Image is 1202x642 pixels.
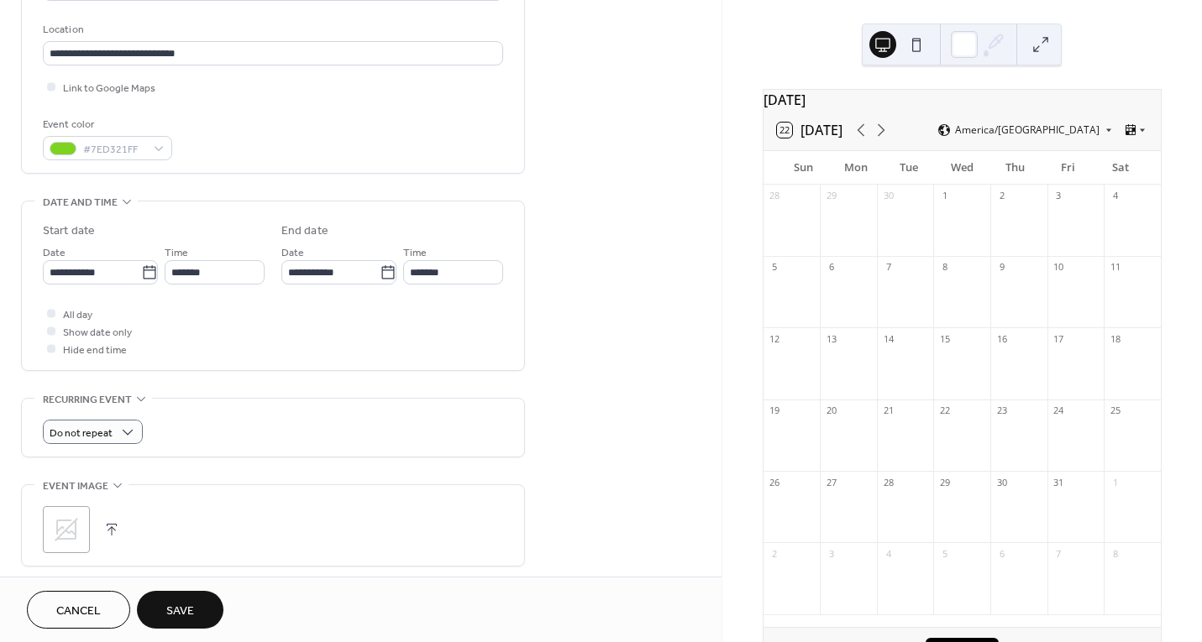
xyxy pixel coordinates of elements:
[27,591,130,629] button: Cancel
[43,222,95,240] div: Start date
[769,190,781,202] div: 28
[1109,547,1121,560] div: 8
[43,244,66,262] span: Date
[825,476,837,488] div: 27
[403,244,427,262] span: Time
[771,118,848,142] button: 22[DATE]
[882,332,895,345] div: 14
[938,476,951,488] div: 29
[281,222,328,240] div: End date
[883,151,936,185] div: Tue
[825,332,837,345] div: 13
[1109,261,1121,274] div: 11
[769,261,781,274] div: 5
[825,190,837,202] div: 29
[995,261,1008,274] div: 9
[43,506,90,553] div: ;
[56,603,101,620] span: Cancel
[281,244,304,262] span: Date
[995,332,1008,345] div: 16
[882,405,895,417] div: 21
[1109,190,1121,202] div: 4
[63,324,132,342] span: Show date only
[165,244,188,262] span: Time
[777,151,830,185] div: Sun
[936,151,989,185] div: Wed
[769,332,781,345] div: 12
[938,190,951,202] div: 1
[938,261,951,274] div: 8
[938,547,951,560] div: 5
[825,405,837,417] div: 20
[166,603,194,620] span: Save
[1052,476,1065,488] div: 31
[43,391,132,409] span: Recurring event
[1109,476,1121,488] div: 1
[769,547,781,560] div: 2
[43,478,108,495] span: Event image
[1109,332,1121,345] div: 18
[1042,151,1094,185] div: Fri
[995,476,1008,488] div: 30
[1052,405,1065,417] div: 24
[63,306,92,324] span: All day
[63,80,155,97] span: Link to Google Maps
[1052,261,1065,274] div: 10
[764,90,1161,110] div: [DATE]
[769,476,781,488] div: 26
[1052,547,1065,560] div: 7
[995,405,1008,417] div: 23
[989,151,1042,185] div: Thu
[63,342,127,359] span: Hide end time
[882,190,895,202] div: 30
[137,591,223,629] button: Save
[1052,332,1065,345] div: 17
[938,405,951,417] div: 22
[769,405,781,417] div: 19
[83,141,145,159] span: #7ED321FF
[882,476,895,488] div: 28
[43,194,118,211] span: Date and time
[1094,151,1147,185] div: Sat
[955,125,1100,135] span: America/[GEOGRAPHIC_DATA]
[50,424,113,443] span: Do not repeat
[1109,405,1121,417] div: 25
[43,116,169,133] div: Event color
[825,547,837,560] div: 3
[882,261,895,274] div: 7
[995,547,1008,560] div: 6
[882,547,895,560] div: 4
[938,332,951,345] div: 15
[995,190,1008,202] div: 2
[1052,190,1065,202] div: 3
[43,21,500,39] div: Location
[825,261,837,274] div: 6
[830,151,883,185] div: Mon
